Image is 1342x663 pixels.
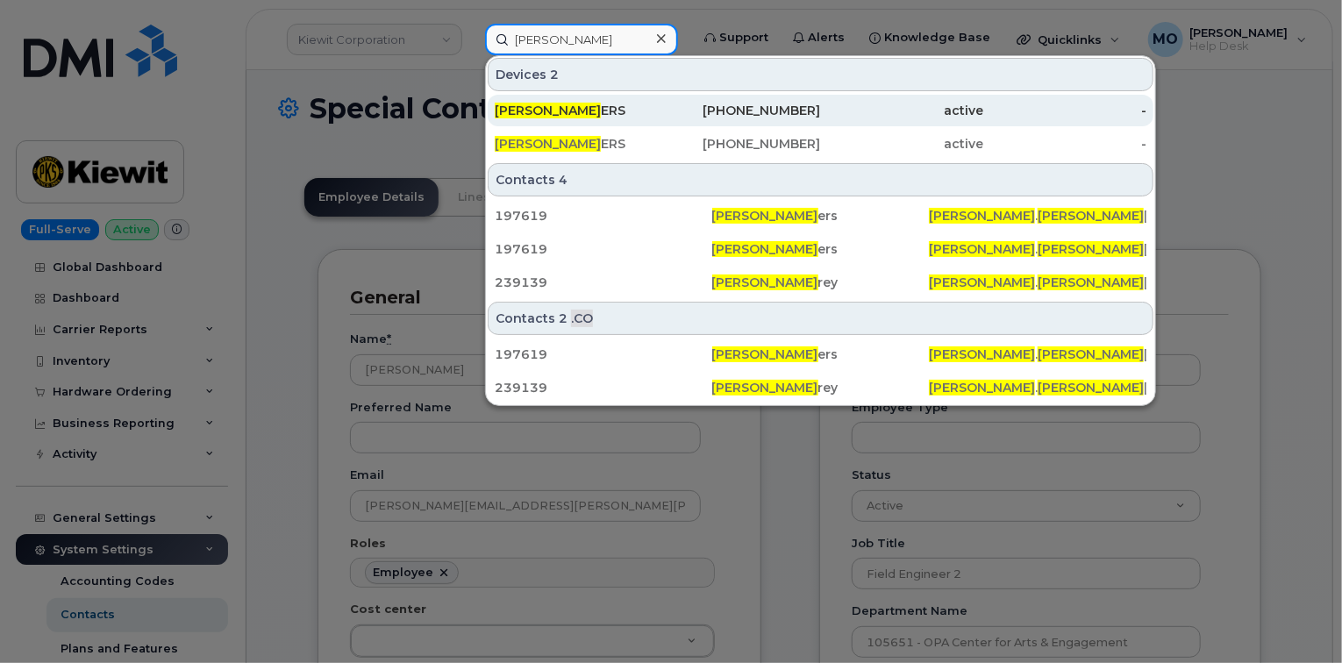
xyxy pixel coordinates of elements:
span: [PERSON_NAME] [712,208,818,224]
span: [PERSON_NAME] [495,136,601,152]
div: Contacts [488,302,1153,335]
span: [PERSON_NAME] [929,208,1035,224]
div: ERS [495,102,658,119]
a: 239139[PERSON_NAME]rey[PERSON_NAME].[PERSON_NAME][EMAIL_ADDRESS][PERSON_NAME][DOMAIN_NAME] [488,372,1153,403]
div: 239139 [495,379,712,396]
div: 239139 [495,274,712,291]
div: active [821,102,984,119]
span: [PERSON_NAME] [929,241,1035,257]
span: [PERSON_NAME] [712,346,818,362]
div: . [EMAIL_ADDRESS][PERSON_NAME][DOMAIN_NAME] [929,207,1146,225]
div: - [983,102,1146,119]
span: 2 [550,66,559,83]
span: [PERSON_NAME] [712,274,818,290]
div: ers [712,207,930,225]
div: . [EMAIL_ADDRESS][PERSON_NAME][DOMAIN_NAME] [929,379,1146,396]
div: ers [712,240,930,258]
div: Contacts [488,163,1153,196]
span: 2 [559,310,567,327]
span: 4 [559,171,567,189]
span: [PERSON_NAME] [1038,208,1144,224]
div: 197619 [495,240,712,258]
div: rey [712,379,930,396]
iframe: Messenger Launcher [1266,587,1329,650]
span: [PERSON_NAME] [1038,346,1144,362]
a: [PERSON_NAME]ERS[PHONE_NUMBER]active- [488,128,1153,160]
a: [PERSON_NAME]ERS[PHONE_NUMBER]active- [488,95,1153,126]
a: 197619[PERSON_NAME]ers[PERSON_NAME].[PERSON_NAME][EMAIL_ADDRESS][PERSON_NAME][DOMAIN_NAME] [488,200,1153,232]
a: 197619[PERSON_NAME]ers[PERSON_NAME].[PERSON_NAME][EMAIL_ADDRESS][PERSON_NAME][DOMAIN_NAME] [488,339,1153,370]
div: [PHONE_NUMBER] [658,102,821,119]
span: [PERSON_NAME] [1038,241,1144,257]
div: ers [712,346,930,363]
span: [PERSON_NAME] [1038,380,1144,396]
span: [PERSON_NAME] [495,103,601,118]
div: Devices [488,58,1153,91]
div: . [EMAIL_ADDRESS][PERSON_NAME][DOMAIN_NAME] [929,274,1146,291]
div: active [821,135,984,153]
span: [PERSON_NAME] [712,241,818,257]
span: [PERSON_NAME] [1038,274,1144,290]
div: - [983,135,1146,153]
div: [PHONE_NUMBER] [658,135,821,153]
div: rey [712,274,930,291]
span: [PERSON_NAME] [929,274,1035,290]
div: 197619 [495,346,712,363]
span: [PERSON_NAME] [929,346,1035,362]
a: 197619[PERSON_NAME]ers[PERSON_NAME].[PERSON_NAME][EMAIL_ADDRESS][PERSON_NAME][DOMAIN_NAME] [488,233,1153,265]
span: [PERSON_NAME] [929,380,1035,396]
div: . [EMAIL_ADDRESS][PERSON_NAME][DOMAIN_NAME] [929,346,1146,363]
div: . [EMAIL_ADDRESS][PERSON_NAME][DOMAIN_NAME] [929,240,1146,258]
div: ERS [495,135,658,153]
div: 197619 [495,207,712,225]
span: [PERSON_NAME] [712,380,818,396]
span: .CO [571,310,593,327]
a: 239139[PERSON_NAME]rey[PERSON_NAME].[PERSON_NAME][EMAIL_ADDRESS][PERSON_NAME][DOMAIN_NAME] [488,267,1153,298]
